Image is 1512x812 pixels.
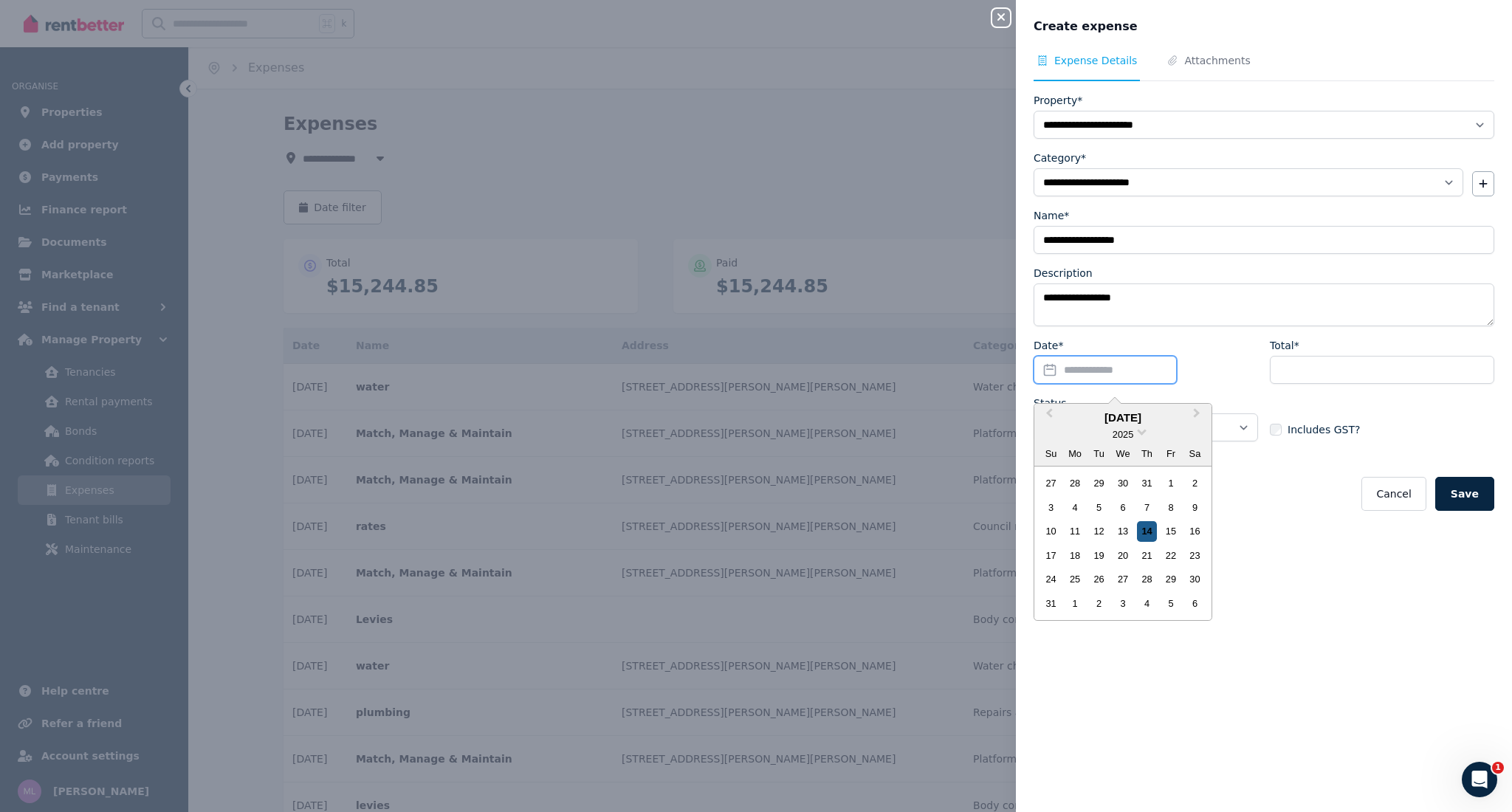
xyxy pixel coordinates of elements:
nav: Tabs [1034,53,1494,81]
div: Choose Saturday, September 6th, 2025 [1185,593,1205,613]
div: Choose Monday, August 11th, 2025 [1065,521,1085,541]
div: Choose Friday, August 29th, 2025 [1161,569,1181,589]
div: Fr [1161,444,1181,464]
div: Choose Saturday, August 30th, 2025 [1185,569,1205,589]
div: Choose Wednesday, September 3rd, 2025 [1113,593,1133,613]
span: Create expense [1034,18,1138,35]
button: Save [1435,477,1494,511]
div: Choose Wednesday, August 13th, 2025 [1113,521,1133,541]
div: Choose Thursday, August 28th, 2025 [1137,569,1157,589]
div: [DATE] [1034,410,1212,427]
div: Choose Wednesday, August 27th, 2025 [1113,569,1133,589]
div: Choose Sunday, August 10th, 2025 [1041,521,1061,541]
div: Sa [1185,444,1205,464]
div: Choose Tuesday, September 2nd, 2025 [1089,593,1109,613]
label: Total* [1270,338,1299,353]
div: Choose Tuesday, August 19th, 2025 [1089,546,1109,565]
div: Choose Saturday, August 9th, 2025 [1185,498,1205,517]
div: Choose Thursday, August 14th, 2025 [1137,521,1157,541]
div: Choose Monday, July 28th, 2025 [1065,473,1085,493]
label: Description [1034,266,1093,281]
span: 1 [1492,762,1504,774]
label: Property* [1034,93,1082,108]
div: Choose Friday, September 5th, 2025 [1161,593,1181,613]
div: Choose Thursday, September 4th, 2025 [1137,593,1157,613]
div: Choose Tuesday, August 5th, 2025 [1089,498,1109,517]
span: Attachments [1184,53,1250,68]
button: Cancel [1361,477,1426,511]
iframe: Intercom live chat [1462,762,1497,797]
div: Mo [1065,444,1085,464]
div: Choose Friday, August 8th, 2025 [1161,498,1181,517]
div: Choose Monday, August 25th, 2025 [1065,569,1085,589]
div: Su [1041,444,1061,464]
span: Expense Details [1054,53,1137,68]
label: Category* [1034,151,1086,165]
span: 2025 [1113,429,1133,440]
div: Choose Wednesday, August 6th, 2025 [1113,498,1133,517]
div: Choose Tuesday, August 26th, 2025 [1089,569,1109,589]
div: We [1113,444,1133,464]
div: Choose Sunday, August 31st, 2025 [1041,593,1061,613]
button: Next Month [1186,405,1210,429]
div: Choose Monday, August 4th, 2025 [1065,498,1085,517]
div: Choose Thursday, July 31st, 2025 [1137,473,1157,493]
div: Choose Monday, August 18th, 2025 [1065,546,1085,565]
span: Includes GST? [1288,422,1360,437]
div: month 2025-08 [1039,472,1206,616]
div: Choose Saturday, August 2nd, 2025 [1185,473,1205,493]
div: Choose Saturday, August 23rd, 2025 [1185,546,1205,565]
input: Includes GST? [1270,424,1282,436]
button: Previous Month [1036,405,1059,429]
label: Name* [1034,208,1069,223]
div: Choose Tuesday, August 12th, 2025 [1089,521,1109,541]
div: Tu [1089,444,1109,464]
div: Choose Friday, August 22nd, 2025 [1161,546,1181,565]
div: Choose Thursday, August 21st, 2025 [1137,546,1157,565]
div: Choose Sunday, August 24th, 2025 [1041,569,1061,589]
div: Choose Monday, September 1st, 2025 [1065,593,1085,613]
div: Choose Thursday, August 7th, 2025 [1137,498,1157,517]
div: Choose Friday, August 1st, 2025 [1161,473,1181,493]
div: Choose Wednesday, July 30th, 2025 [1113,473,1133,493]
label: Date* [1034,338,1063,353]
div: Choose Wednesday, August 20th, 2025 [1113,546,1133,565]
div: Choose Sunday, August 17th, 2025 [1041,546,1061,565]
div: Choose Sunday, July 27th, 2025 [1041,473,1061,493]
div: Choose Sunday, August 3rd, 2025 [1041,498,1061,517]
div: Th [1137,444,1157,464]
div: Choose Saturday, August 16th, 2025 [1185,521,1205,541]
div: Choose Friday, August 15th, 2025 [1161,521,1181,541]
div: Choose Tuesday, July 29th, 2025 [1089,473,1109,493]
